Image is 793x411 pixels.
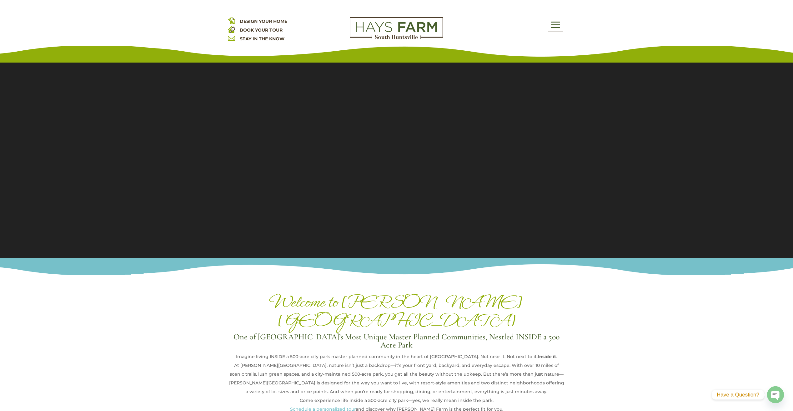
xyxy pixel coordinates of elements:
[228,26,235,33] img: book your home tour
[228,293,565,333] h1: Welcome to [PERSON_NAME][GEOGRAPHIC_DATA]
[350,17,443,39] img: Logo
[228,352,565,361] div: Imagine living INSIDE a 500-acre city park master planned community in the heart of [GEOGRAPHIC_D...
[240,36,284,42] a: STAY IN THE KNOW
[228,361,565,396] div: At [PERSON_NAME][GEOGRAPHIC_DATA], nature isn’t just a backdrop—it’s your front yard, backyard, a...
[538,354,556,359] strong: Inside it
[228,333,565,352] h3: One of [GEOGRAPHIC_DATA]’s Most Unique Master Planned Communities, Nestled INSIDE a 500 Acre Park
[228,396,565,405] div: Come experience life inside a 500-acre city park—yes, we really mean inside the park.
[240,27,283,33] a: BOOK YOUR TOUR
[350,35,443,41] a: hays farm homes huntsville development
